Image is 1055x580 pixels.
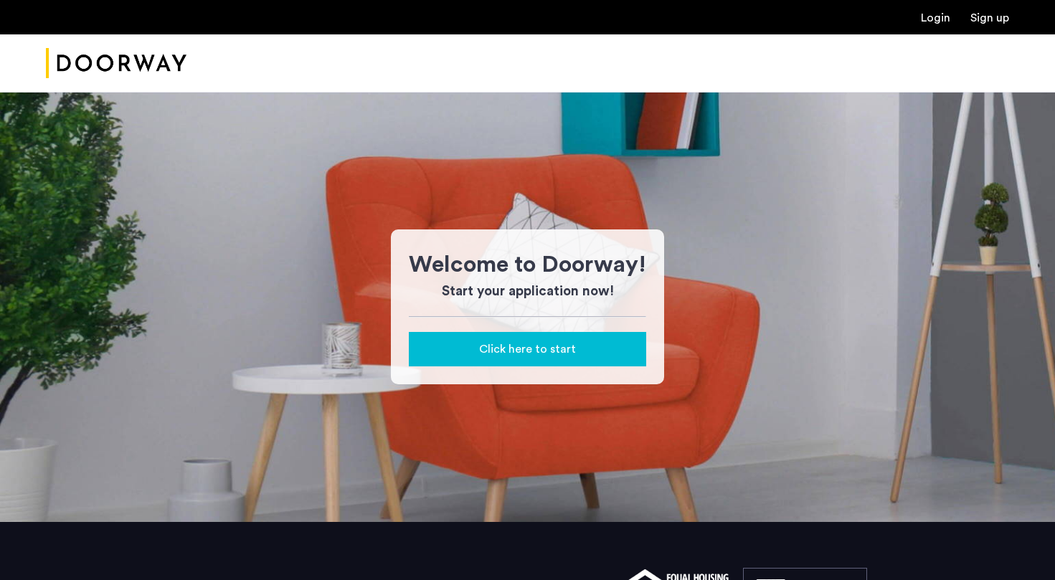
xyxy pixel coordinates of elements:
[46,37,186,90] a: Cazamio Logo
[970,12,1009,24] a: Registration
[479,341,576,358] span: Click here to start
[921,12,950,24] a: Login
[409,247,646,282] h1: Welcome to Doorway!
[409,282,646,302] h3: Start your application now!
[409,332,646,366] button: button
[46,37,186,90] img: logo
